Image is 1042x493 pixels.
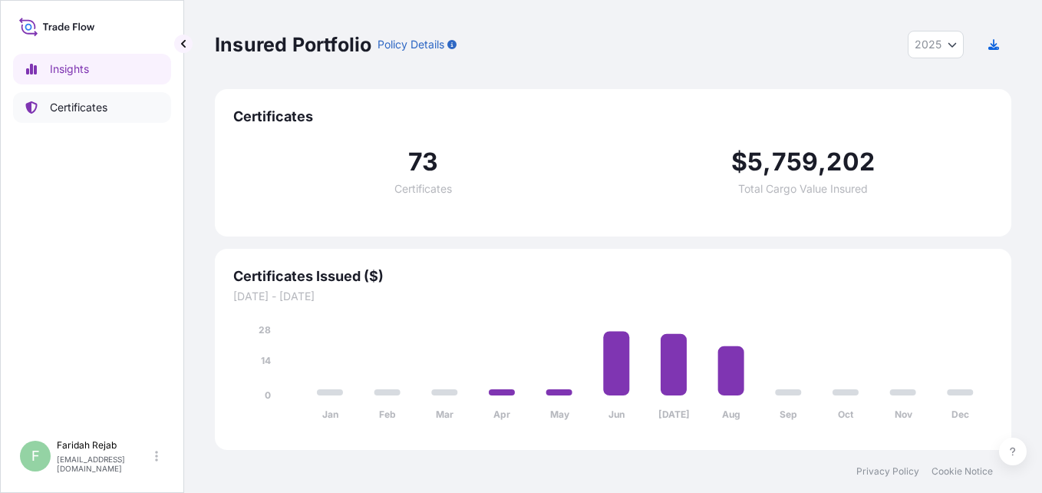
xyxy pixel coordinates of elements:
[826,150,875,174] span: 202
[233,267,993,286] span: Certificates Issued ($)
[57,455,152,473] p: [EMAIL_ADDRESS][DOMAIN_NAME]
[378,37,444,52] p: Policy Details
[856,465,919,478] a: Privacy Policy
[57,439,152,452] p: Faridah Rejab
[838,409,854,420] tspan: Oct
[50,100,107,115] p: Certificates
[394,184,452,194] span: Certificates
[13,92,171,123] a: Certificates
[738,184,868,194] span: Total Cargo Value Insured
[550,409,570,420] tspan: May
[951,409,969,420] tspan: Dec
[50,61,89,77] p: Insights
[13,54,171,84] a: Insights
[895,409,913,420] tspan: Nov
[436,409,453,420] tspan: Mar
[493,409,510,420] tspan: Apr
[215,32,371,57] p: Insured Portfolio
[731,150,747,174] span: $
[408,150,438,174] span: 73
[722,409,740,420] tspan: Aug
[763,150,771,174] span: ,
[908,31,964,58] button: Year Selector
[915,37,941,52] span: 2025
[233,108,993,126] span: Certificates
[259,324,271,336] tspan: 28
[608,409,625,420] tspan: Jun
[780,409,797,420] tspan: Sep
[772,150,819,174] span: 759
[233,289,993,304] span: [DATE] - [DATE]
[747,150,763,174] span: 5
[261,355,271,366] tspan: 14
[31,448,40,464] span: F
[322,409,338,420] tspan: Jan
[932,465,993,478] a: Cookie Notice
[818,150,826,174] span: ,
[658,409,690,420] tspan: [DATE]
[379,409,396,420] tspan: Feb
[265,389,271,401] tspan: 0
